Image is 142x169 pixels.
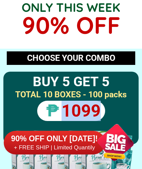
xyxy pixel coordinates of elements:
[7,88,135,101] h2: TOTAL 10 BOXES - 100 packs
[22,7,121,43] h1: 90% OFF
[4,144,105,151] h6: + FREE SHIP | Limited Quantily
[4,134,105,144] h6: 90% OFF ONLY [DATE]!
[7,52,135,65] h2: CHOOSE YOUR COMBO
[7,72,135,92] h2: BUY 5 GET 5
[57,101,105,121] h2: 1099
